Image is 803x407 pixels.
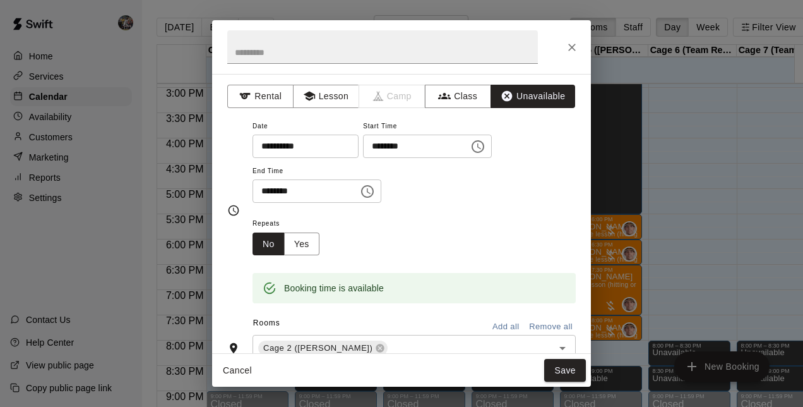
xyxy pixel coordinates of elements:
button: Yes [284,233,319,256]
div: outlined button group [253,233,319,256]
div: Booking time is available [284,277,384,300]
button: Choose time, selected time is 6:00 PM [465,134,491,159]
button: Open [554,339,571,357]
span: Cage 2 ([PERSON_NAME]) [258,342,378,355]
svg: Timing [227,204,240,217]
button: Remove all [526,317,576,337]
button: Choose time, selected time is 7:00 PM [355,179,380,204]
span: Repeats [253,216,330,233]
span: Rooms [253,319,280,327]
span: Date [253,118,359,135]
span: Start Time [363,118,492,135]
span: Camps can only be created in the Services page [359,85,425,108]
button: Close [561,36,583,59]
svg: Rooms [227,342,240,355]
button: Save [544,359,586,382]
button: Rental [227,85,294,108]
button: Cancel [217,359,258,382]
button: Class [425,85,491,108]
button: Unavailable [491,85,575,108]
input: Choose date, selected date is Aug 18, 2025 [253,135,350,158]
button: Add all [485,317,526,337]
button: Lesson [293,85,359,108]
div: Cage 2 ([PERSON_NAME]) [258,341,388,356]
button: No [253,233,285,256]
span: End Time [253,163,381,180]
